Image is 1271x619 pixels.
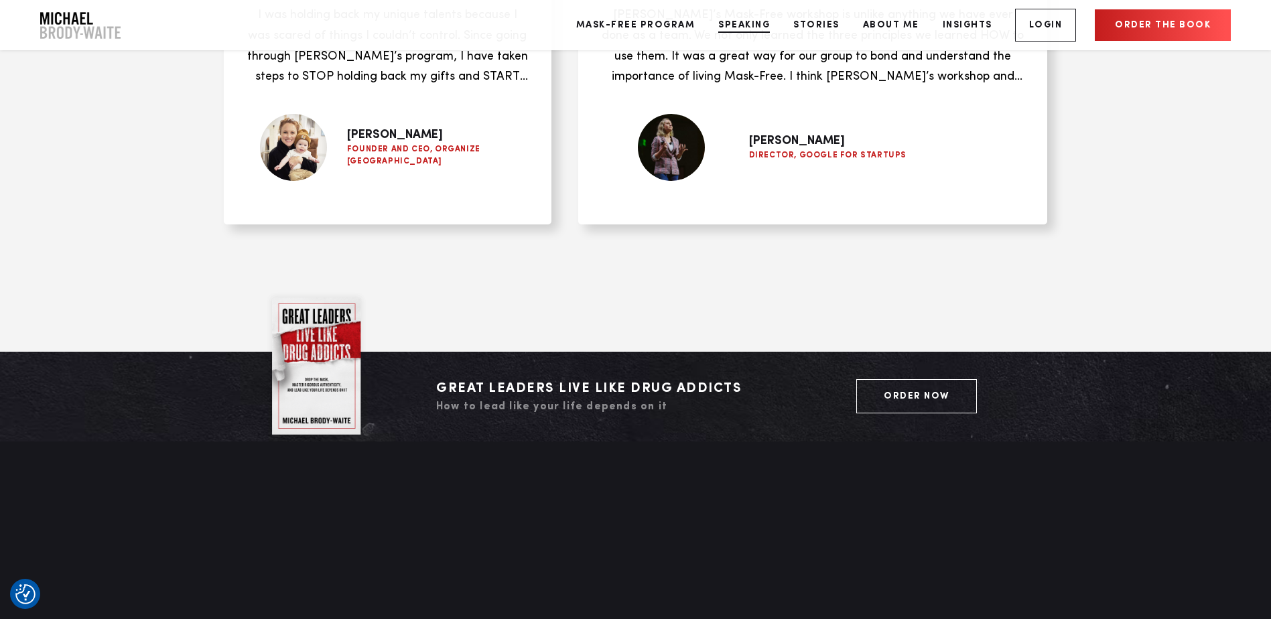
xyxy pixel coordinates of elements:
[1015,9,1077,42] a: Login
[436,379,764,399] p: GREAT LEADERS LIVE LIKE DRUG ADDICTS
[15,584,36,604] button: Consent Preferences
[749,133,1025,149] p: [PERSON_NAME]
[749,149,1025,161] p: Director, Google for Startups
[40,12,121,39] img: Company Logo
[265,291,368,441] img: Great Leader Book
[40,12,121,39] a: Company Logo Company Logo
[1095,9,1231,41] a: Order the book
[436,399,764,415] p: How to lead like your life depends on it
[347,127,529,143] p: [PERSON_NAME]
[15,584,36,604] img: Revisit consent button
[856,379,977,413] a: ORDER NOW
[347,143,529,167] p: Founder and CEO, Organize [GEOGRAPHIC_DATA]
